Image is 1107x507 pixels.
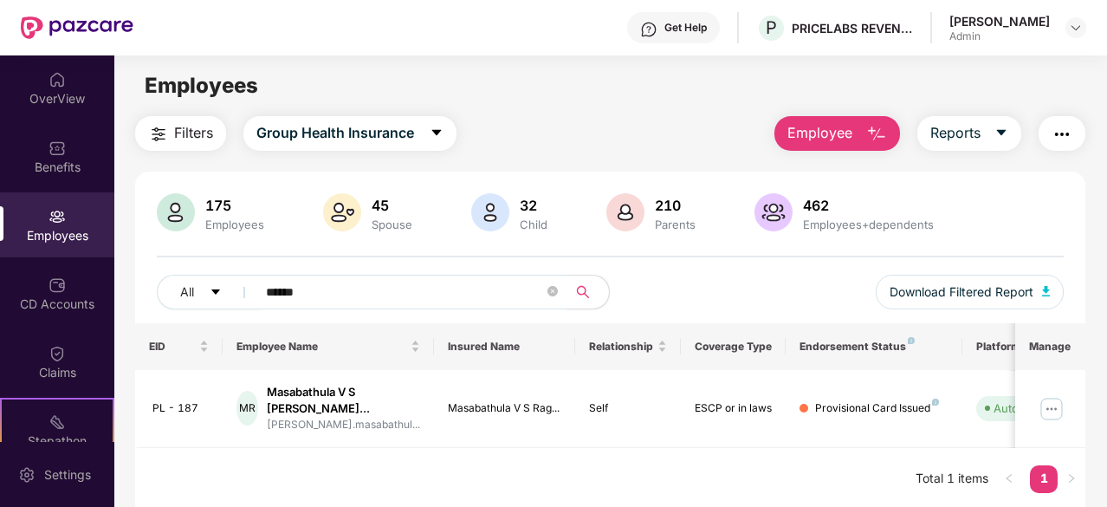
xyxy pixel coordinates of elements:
th: Coverage Type [681,323,787,370]
span: close-circle [547,286,558,296]
div: Parents [651,218,699,231]
img: svg+xml;base64,PHN2ZyB4bWxucz0iaHR0cDovL3d3dy53My5vcmcvMjAwMC9zdmciIHdpZHRoPSIyMSIgaGVpZ2h0PSIyMC... [49,413,66,431]
div: Provisional Card Issued [815,400,939,417]
img: svg+xml;base64,PHN2ZyB4bWxucz0iaHR0cDovL3d3dy53My5vcmcvMjAwMC9zdmciIHdpZHRoPSIyNCIgaGVpZ2h0PSIyNC... [1052,124,1072,145]
div: Admin [949,29,1050,43]
span: caret-down [210,286,222,300]
li: Next Page [1058,465,1085,493]
img: New Pazcare Logo [21,16,133,39]
div: Stepathon [2,432,113,450]
div: Employees [202,218,268,231]
span: EID [149,340,197,354]
img: svg+xml;base64,PHN2ZyB4bWxucz0iaHR0cDovL3d3dy53My5vcmcvMjAwMC9zdmciIHhtbG5zOnhsaW5rPSJodHRwOi8vd3... [1042,286,1051,296]
span: Employee [787,122,852,144]
span: caret-down [994,126,1008,141]
div: Masabathula V S [PERSON_NAME]... [267,384,420,417]
button: left [995,465,1023,493]
button: right [1058,465,1085,493]
span: Employee Name [236,340,407,354]
span: Group Health Insurance [256,122,414,144]
img: svg+xml;base64,PHN2ZyBpZD0iSGVscC0zMngzMiIgeG1sbnM9Imh0dHA6Ly93d3cudzMub3JnLzIwMDAvc3ZnIiB3aWR0aD... [640,21,657,38]
img: svg+xml;base64,PHN2ZyB4bWxucz0iaHR0cDovL3d3dy53My5vcmcvMjAwMC9zdmciIHdpZHRoPSI4IiBoZWlnaHQ9IjgiIH... [932,399,939,406]
span: Employees [145,73,258,98]
img: svg+xml;base64,PHN2ZyB4bWxucz0iaHR0cDovL3d3dy53My5vcmcvMjAwMC9zdmciIHhtbG5zOnhsaW5rPSJodHRwOi8vd3... [866,124,887,145]
li: 1 [1030,465,1058,493]
span: close-circle [547,284,558,301]
img: svg+xml;base64,PHN2ZyB4bWxucz0iaHR0cDovL3d3dy53My5vcmcvMjAwMC9zdmciIHdpZHRoPSIyNCIgaGVpZ2h0PSIyNC... [148,124,169,145]
button: Employee [774,116,900,151]
div: PL - 187 [152,400,210,417]
div: Masabathula V S Rag... [448,400,561,417]
div: MR [236,391,258,426]
div: Employees+dependents [799,218,937,231]
img: svg+xml;base64,PHN2ZyB4bWxucz0iaHR0cDovL3d3dy53My5vcmcvMjAwMC9zdmciIHhtbG5zOnhsaW5rPSJodHRwOi8vd3... [606,193,644,231]
div: ESCP or in laws [695,400,773,417]
img: manageButton [1038,394,1065,422]
button: Allcaret-down [157,275,262,309]
li: Total 1 items [916,465,988,493]
img: svg+xml;base64,PHN2ZyB4bWxucz0iaHR0cDovL3d3dy53My5vcmcvMjAwMC9zdmciIHhtbG5zOnhsaW5rPSJodHRwOi8vd3... [157,193,195,231]
div: 210 [651,197,699,214]
div: Get Help [664,21,707,35]
div: Settings [39,466,96,484]
button: search [566,275,610,309]
div: Endorsement Status [799,340,948,354]
img: svg+xml;base64,PHN2ZyB4bWxucz0iaHR0cDovL3d3dy53My5vcmcvMjAwMC9zdmciIHhtbG5zOnhsaW5rPSJodHRwOi8vd3... [754,193,793,231]
div: 175 [202,197,268,214]
span: right [1066,473,1077,484]
img: svg+xml;base64,PHN2ZyBpZD0iU2V0dGluZy0yMHgyMCIgeG1sbnM9Imh0dHA6Ly93d3cudzMub3JnLzIwMDAvc3ZnIiB3aW... [18,466,36,484]
span: Reports [930,122,981,144]
th: EID [135,323,223,370]
th: Manage [1015,323,1085,370]
span: search [566,285,600,299]
img: svg+xml;base64,PHN2ZyBpZD0iQmVuZWZpdHMiIHhtbG5zPSJodHRwOi8vd3d3LnczLm9yZy8yMDAwL3N2ZyIgd2lkdGg9Ij... [49,140,66,157]
div: 462 [799,197,937,214]
div: [PERSON_NAME].masabathul... [267,417,420,433]
div: Child [516,218,551,231]
div: Self [589,400,667,417]
span: All [180,283,194,302]
th: Employee Name [223,323,434,370]
img: svg+xml;base64,PHN2ZyB4bWxucz0iaHR0cDovL3d3dy53My5vcmcvMjAwMC9zdmciIHhtbG5zOnhsaW5rPSJodHRwOi8vd3... [471,193,509,231]
button: Reportscaret-down [917,116,1021,151]
li: Previous Page [995,465,1023,493]
button: Group Health Insurancecaret-down [243,116,456,151]
img: svg+xml;base64,PHN2ZyBpZD0iSG9tZSIgeG1sbnM9Imh0dHA6Ly93d3cudzMub3JnLzIwMDAvc3ZnIiB3aWR0aD0iMjAiIG... [49,71,66,88]
th: Insured Name [434,323,575,370]
img: svg+xml;base64,PHN2ZyBpZD0iRW1wbG95ZWVzIiB4bWxucz0iaHR0cDovL3d3dy53My5vcmcvMjAwMC9zdmciIHdpZHRoPS... [49,208,66,225]
span: left [1004,473,1014,484]
button: Download Filtered Report [876,275,1065,309]
span: Filters [174,122,213,144]
div: [PERSON_NAME] [949,13,1050,29]
img: svg+xml;base64,PHN2ZyBpZD0iQ2xhaW0iIHhtbG5zPSJodHRwOi8vd3d3LnczLm9yZy8yMDAwL3N2ZyIgd2lkdGg9IjIwIi... [49,345,66,362]
button: Filters [135,116,226,151]
img: svg+xml;base64,PHN2ZyB4bWxucz0iaHR0cDovL3d3dy53My5vcmcvMjAwMC9zdmciIHhtbG5zOnhsaW5rPSJodHRwOi8vd3... [323,193,361,231]
div: Auto Verified [994,400,1063,417]
span: caret-down [430,126,443,141]
div: 32 [516,197,551,214]
span: Relationship [589,340,654,354]
div: 45 [368,197,416,214]
img: svg+xml;base64,PHN2ZyB4bWxucz0iaHR0cDovL3d3dy53My5vcmcvMjAwMC9zdmciIHdpZHRoPSI4IiBoZWlnaHQ9IjgiIH... [908,337,915,344]
th: Relationship [575,323,681,370]
div: PRICELABS REVENUE SOLUTIONS PRIVATE LIMITED [792,20,913,36]
div: Platform Status [976,340,1071,354]
a: 1 [1030,465,1058,491]
span: P [766,17,777,38]
div: Spouse [368,218,416,231]
img: svg+xml;base64,PHN2ZyBpZD0iRHJvcGRvd24tMzJ4MzIiIHhtbG5zPSJodHRwOi8vd3d3LnczLm9yZy8yMDAwL3N2ZyIgd2... [1069,21,1083,35]
img: svg+xml;base64,PHN2ZyBpZD0iQ0RfQWNjb3VudHMiIGRhdGEtbmFtZT0iQ0QgQWNjb3VudHMiIHhtbG5zPSJodHRwOi8vd3... [49,276,66,294]
span: Download Filtered Report [890,283,1033,302]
